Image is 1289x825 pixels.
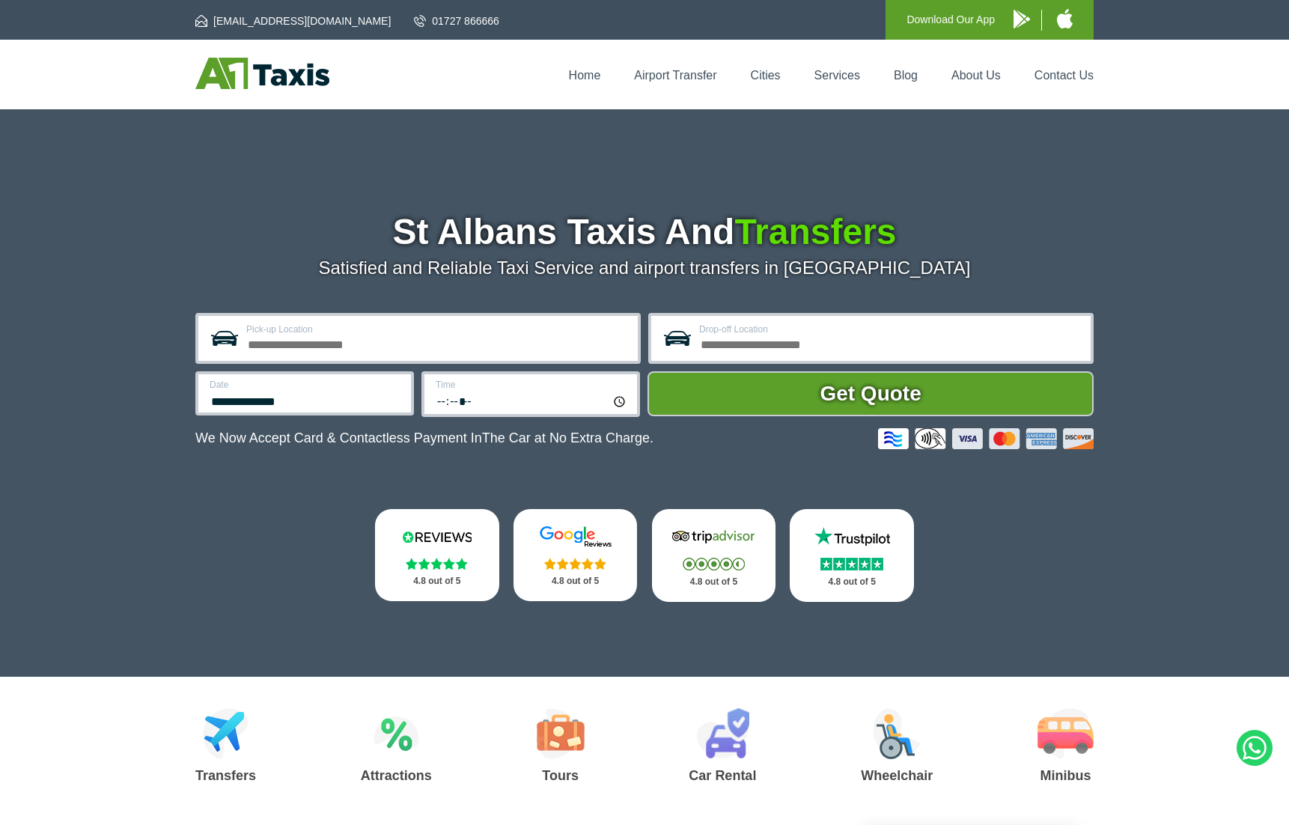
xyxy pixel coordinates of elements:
[647,371,1094,416] button: Get Quote
[569,69,601,82] a: Home
[696,708,749,759] img: Car Rental
[806,573,898,591] p: 4.8 out of 5
[878,428,1094,449] img: Credit And Debit Cards
[790,509,914,602] a: Trustpilot Stars 4.8 out of 5
[689,769,756,782] h3: Car Rental
[652,509,776,602] a: Tripadvisor Stars 4.8 out of 5
[699,325,1082,334] label: Drop-off Location
[906,10,995,29] p: Download Our App
[195,430,653,446] p: We Now Accept Card & Contactless Payment In
[668,526,758,548] img: Tripadvisor
[861,769,933,782] h3: Wheelchair
[482,430,653,445] span: The Car at No Extra Charge.
[246,325,629,334] label: Pick-up Location
[1014,10,1030,28] img: A1 Taxis Android App
[195,769,256,782] h3: Transfers
[406,558,468,570] img: Stars
[634,69,716,82] a: Airport Transfer
[1034,69,1094,82] a: Contact Us
[392,526,482,548] img: Reviews.io
[195,58,329,89] img: A1 Taxis St Albans LTD
[195,214,1094,250] h1: St Albans Taxis And
[894,69,918,82] a: Blog
[210,380,402,389] label: Date
[668,573,760,591] p: 4.8 out of 5
[530,572,621,591] p: 4.8 out of 5
[414,13,499,28] a: 01727 866666
[195,258,1094,278] p: Satisfied and Reliable Taxi Service and airport transfers in [GEOGRAPHIC_DATA]
[951,69,1001,82] a: About Us
[820,558,883,570] img: Stars
[375,509,499,601] a: Reviews.io Stars 4.8 out of 5
[374,708,419,759] img: Attractions
[531,526,621,548] img: Google
[436,380,628,389] label: Time
[751,69,781,82] a: Cities
[734,212,896,252] span: Transfers
[1037,769,1094,782] h3: Minibus
[203,708,249,759] img: Airport Transfers
[537,708,585,759] img: Tours
[1057,9,1073,28] img: A1 Taxis iPhone App
[873,708,921,759] img: Wheelchair
[1037,708,1094,759] img: Minibus
[361,769,432,782] h3: Attractions
[544,558,606,570] img: Stars
[814,69,860,82] a: Services
[683,558,745,570] img: Stars
[195,13,391,28] a: [EMAIL_ADDRESS][DOMAIN_NAME]
[514,509,638,601] a: Google Stars 4.8 out of 5
[391,572,483,591] p: 4.8 out of 5
[807,526,897,548] img: Trustpilot
[537,769,585,782] h3: Tours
